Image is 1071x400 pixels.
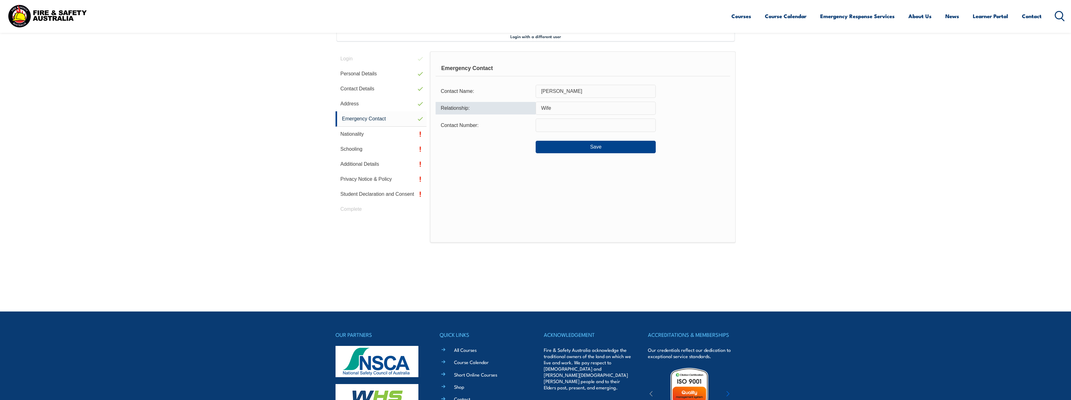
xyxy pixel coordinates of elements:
[336,330,423,339] h4: OUR PARTNERS
[454,371,497,378] a: Short Online Courses
[510,34,561,39] span: Login with a different user
[454,359,489,365] a: Course Calendar
[436,61,730,76] div: Emergency Contact
[440,330,527,339] h4: QUICK LINKS
[544,347,631,391] p: Fire & Safety Australia acknowledge the traditional owners of the land on which we live and work....
[436,85,536,97] div: Contact Name:
[648,347,735,359] p: Our credentials reflect our dedication to exceptional service standards.
[454,383,464,390] a: Shop
[973,8,1008,24] a: Learner Portal
[731,8,751,24] a: Courses
[820,8,895,24] a: Emergency Response Services
[454,347,477,353] a: All Courses
[336,157,427,172] a: Additional Details
[336,66,427,81] a: Personal Details
[1022,8,1042,24] a: Contact
[536,141,656,153] button: Save
[336,187,427,202] a: Student Declaration and Consent
[336,142,427,157] a: Schooling
[336,172,427,187] a: Privacy Notice & Policy
[544,330,631,339] h4: ACKNOWLEDGEMENT
[336,127,427,142] a: Nationality
[945,8,959,24] a: News
[648,330,735,339] h4: ACCREDITATIONS & MEMBERSHIPS
[336,96,427,111] a: Address
[765,8,806,24] a: Course Calendar
[336,346,418,377] img: nsca-logo-footer
[908,8,932,24] a: About Us
[336,81,427,96] a: Contact Details
[336,111,427,127] a: Emergency Contact
[436,119,536,131] div: Contact Number:
[436,102,536,114] div: Relationship:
